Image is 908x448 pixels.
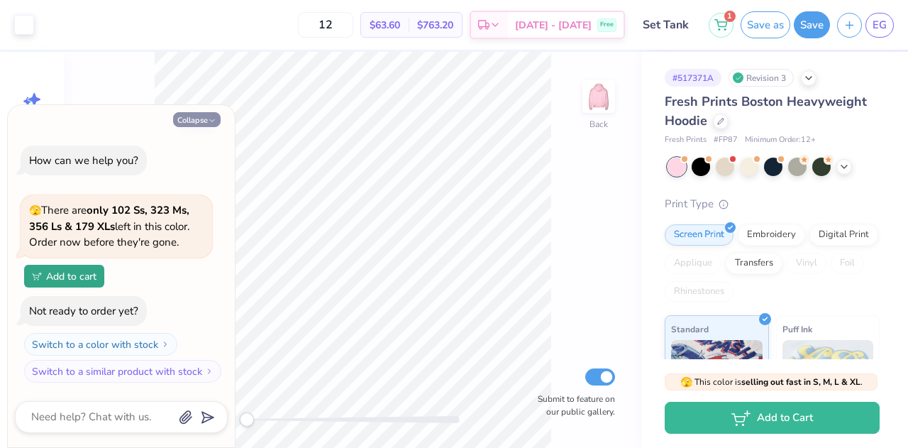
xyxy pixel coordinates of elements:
[665,281,733,302] div: Rhinestones
[29,304,138,318] div: Not ready to order yet?
[515,18,592,33] span: [DATE] - [DATE]
[161,340,170,349] img: Switch to a color with stock
[632,11,702,39] input: Untitled Design
[417,18,453,33] span: $763.20
[745,134,816,146] span: Minimum Order: 12 +
[665,69,721,87] div: # 517371A
[665,253,721,274] div: Applique
[680,376,692,389] span: 🫣
[665,402,880,434] button: Add to Cart
[29,204,41,217] span: 🫣
[738,224,805,246] div: Embroidery
[671,322,709,337] span: Standard
[370,18,400,33] span: $63.60
[32,272,42,280] img: Add to cart
[726,253,782,274] div: Transfers
[831,253,864,274] div: Foil
[600,20,614,30] span: Free
[809,224,878,246] div: Digital Print
[205,367,214,376] img: Switch to a similar product with stock
[24,360,221,383] button: Switch to a similar product with stock
[240,413,254,427] div: Accessibility label
[24,333,177,356] button: Switch to a color with stock
[782,340,874,411] img: Puff Ink
[741,11,790,38] button: Save as
[709,13,733,38] button: 1
[794,11,830,38] button: Save
[724,11,736,22] span: 1
[298,12,353,38] input: – –
[665,134,707,146] span: Fresh Prints
[865,13,894,38] a: EG
[29,203,189,234] strong: only 102 Ss, 323 Ms, 356 Ls & 179 XLs
[530,393,615,418] label: Submit to feature on our public gallery.
[173,112,221,127] button: Collapse
[680,376,863,388] span: This color is .
[741,376,860,388] strong: selling out fast in S, M, L & XL
[665,196,880,212] div: Print Type
[29,203,189,249] span: There are left in this color. Order now before they're gone.
[782,322,812,337] span: Puff Ink
[873,17,887,33] span: EG
[24,265,104,288] button: Add to cart
[665,93,867,129] span: Fresh Prints Boston Heavyweight Hoodie
[665,224,733,246] div: Screen Print
[585,82,613,111] img: Back
[589,118,608,131] div: Back
[714,134,738,146] span: # FP87
[787,253,826,274] div: Vinyl
[729,69,794,87] div: Revision 3
[29,153,138,168] div: How can we help you?
[671,340,763,411] img: Standard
